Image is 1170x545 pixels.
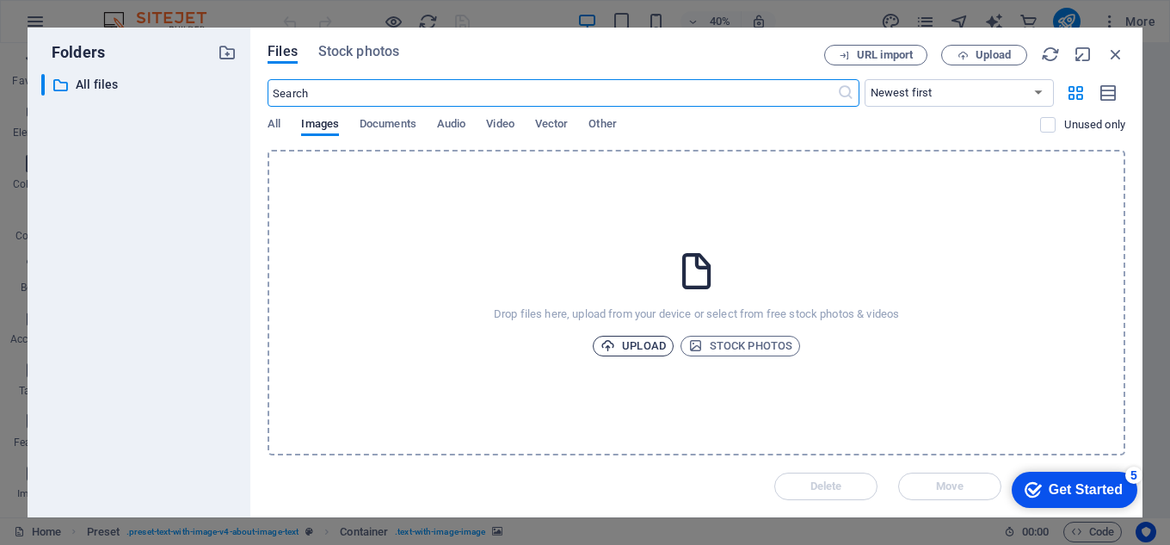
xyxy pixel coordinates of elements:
[1106,45,1125,64] i: Close
[268,79,836,107] input: Search
[41,74,45,96] div: ​
[301,114,339,138] span: Images
[437,114,465,138] span: Audio
[600,336,666,356] span: Upload
[76,75,205,95] p: All files
[976,50,1011,60] span: Upload
[486,114,514,138] span: Video
[41,41,105,64] p: Folders
[51,19,125,34] div: Get Started
[1064,117,1125,133] p: Displays only files that are not in use on the website. Files added during this session can still...
[268,41,298,62] span: Files
[593,336,674,356] button: Upload
[588,114,616,138] span: Other
[1074,45,1093,64] i: Minimize
[268,114,280,138] span: All
[941,45,1027,65] button: Upload
[14,9,139,45] div: Get Started 5 items remaining, 0% complete
[680,336,800,356] button: Stock photos
[360,114,416,138] span: Documents
[218,43,237,62] i: Create new folder
[824,45,927,65] button: URL import
[1041,45,1060,64] i: Reload
[318,41,399,62] span: Stock photos
[688,336,792,356] span: Stock photos
[494,307,899,322] p: Drop files here, upload from your device or select from free stock photos & videos
[535,114,569,138] span: Vector
[127,3,145,21] div: 5
[857,50,913,60] span: URL import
